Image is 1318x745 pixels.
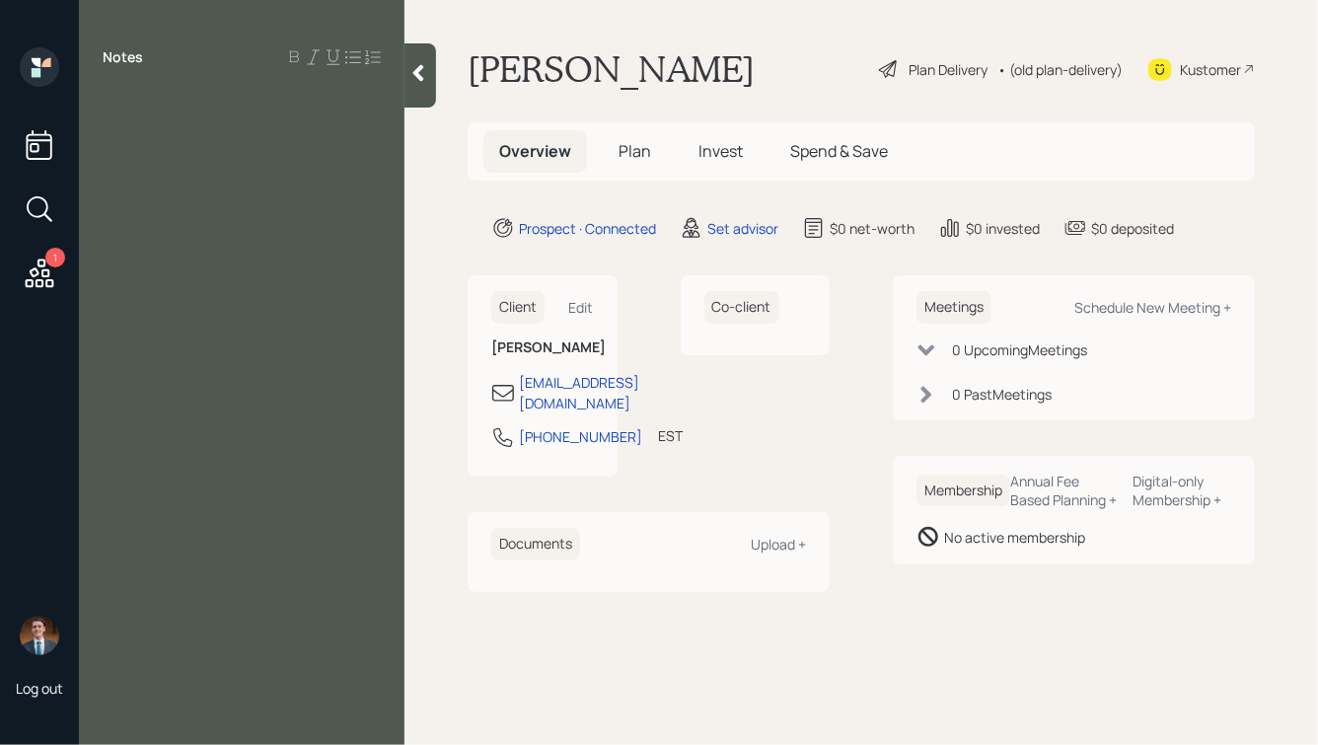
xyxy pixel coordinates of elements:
[966,218,1040,239] div: $0 invested
[519,372,639,413] div: [EMAIL_ADDRESS][DOMAIN_NAME]
[751,535,806,554] div: Upload +
[944,527,1085,548] div: No active membership
[1134,472,1231,509] div: Digital-only Membership +
[1180,59,1241,80] div: Kustomer
[790,140,888,162] span: Spend & Save
[103,47,143,67] label: Notes
[45,248,65,267] div: 1
[952,384,1052,405] div: 0 Past Meeting s
[519,426,642,447] div: [PHONE_NUMBER]
[16,679,63,698] div: Log out
[698,140,743,162] span: Invest
[491,528,580,560] h6: Documents
[468,47,755,91] h1: [PERSON_NAME]
[704,291,779,324] h6: Co-client
[519,218,656,239] div: Prospect · Connected
[658,425,683,446] div: EST
[491,339,594,356] h6: [PERSON_NAME]
[619,140,651,162] span: Plan
[1010,472,1118,509] div: Annual Fee Based Planning +
[1091,218,1174,239] div: $0 deposited
[1074,298,1231,317] div: Schedule New Meeting +
[499,140,571,162] span: Overview
[909,59,988,80] div: Plan Delivery
[20,616,59,655] img: hunter_neumayer.jpg
[569,298,594,317] div: Edit
[916,475,1010,507] h6: Membership
[952,339,1087,360] div: 0 Upcoming Meeting s
[997,59,1123,80] div: • (old plan-delivery)
[830,218,915,239] div: $0 net-worth
[916,291,991,324] h6: Meetings
[707,218,778,239] div: Set advisor
[491,291,545,324] h6: Client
